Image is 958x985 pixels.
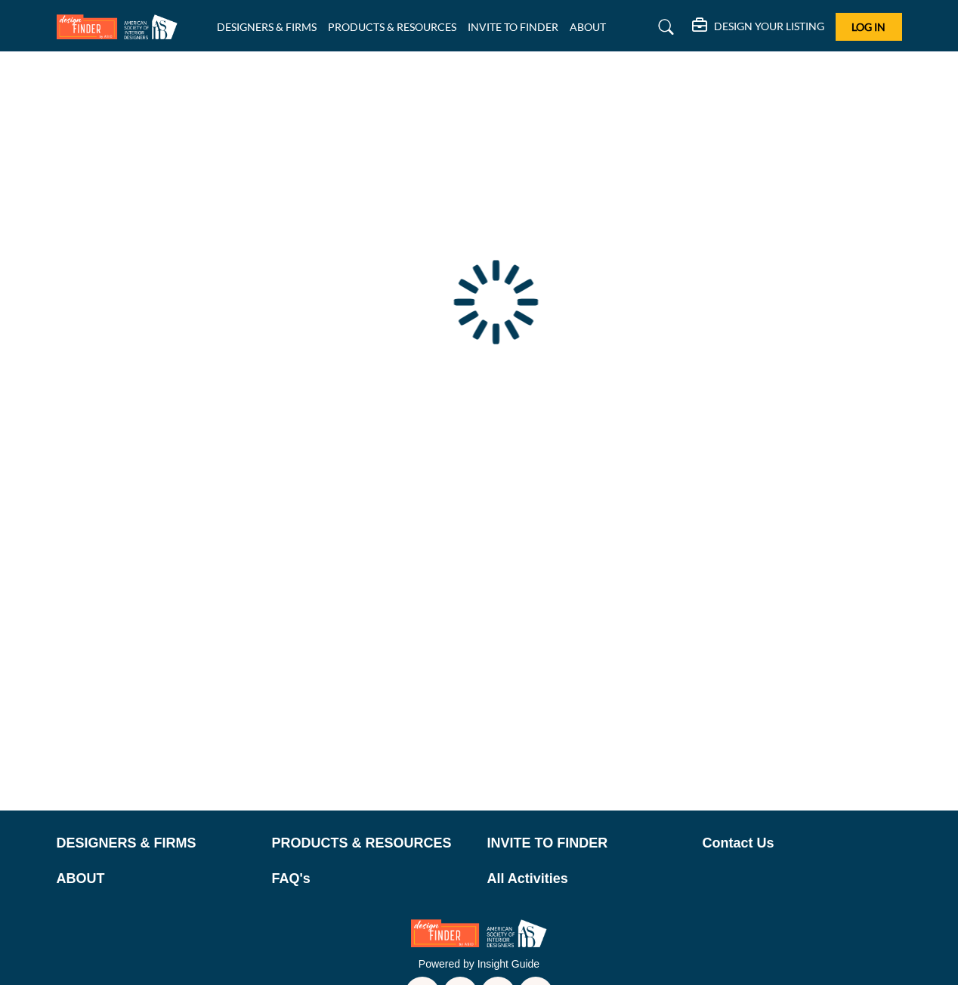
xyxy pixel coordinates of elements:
[487,869,687,889] a: All Activities
[57,833,256,854] a: DESIGNERS & FIRMS
[703,833,902,854] a: Contact Us
[328,20,456,33] a: PRODUCTS & RESOURCES
[217,20,317,33] a: DESIGNERS & FIRMS
[851,20,885,33] span: Log In
[57,869,256,889] a: ABOUT
[714,20,824,33] h5: DESIGN YOUR LISTING
[272,869,471,889] a: FAQ's
[570,20,606,33] a: ABOUT
[57,14,185,39] img: Site Logo
[692,18,824,36] div: DESIGN YOUR LISTING
[487,833,687,854] a: INVITE TO FINDER
[272,833,471,854] a: PRODUCTS & RESOURCES
[644,15,684,39] a: Search
[419,958,539,970] a: Powered by Insight Guide
[468,20,558,33] a: INVITE TO FINDER
[411,919,547,947] img: No Site Logo
[836,13,902,41] button: Log In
